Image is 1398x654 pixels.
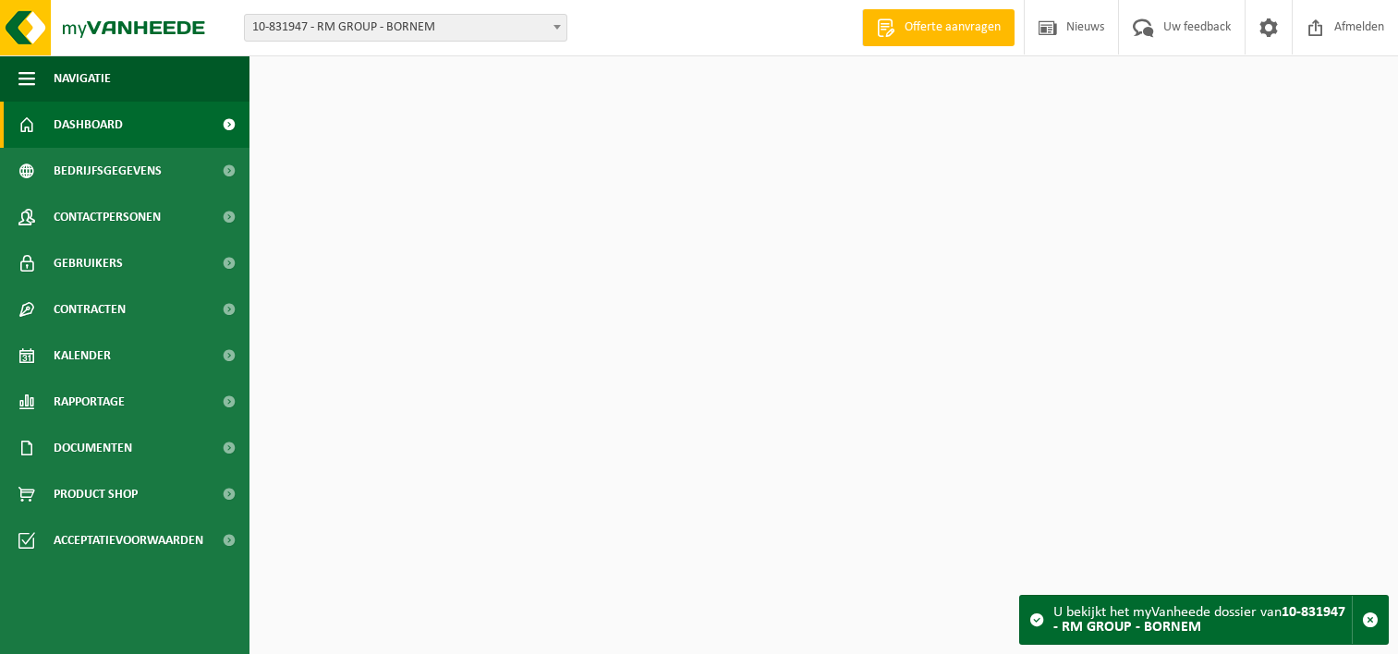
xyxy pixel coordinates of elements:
span: Documenten [54,425,132,471]
span: Rapportage [54,379,125,425]
div: U bekijkt het myVanheede dossier van [1053,596,1352,644]
span: 10-831947 - RM GROUP - BORNEM [244,14,567,42]
span: Gebruikers [54,240,123,286]
span: Kalender [54,333,111,379]
span: Contracten [54,286,126,333]
span: Navigatie [54,55,111,102]
span: Bedrijfsgegevens [54,148,162,194]
strong: 10-831947 - RM GROUP - BORNEM [1053,605,1345,635]
span: Offerte aanvragen [900,18,1005,37]
span: Product Shop [54,471,138,517]
span: Dashboard [54,102,123,148]
span: Contactpersonen [54,194,161,240]
a: Offerte aanvragen [862,9,1015,46]
span: Acceptatievoorwaarden [54,517,203,563]
span: 10-831947 - RM GROUP - BORNEM [245,15,566,41]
